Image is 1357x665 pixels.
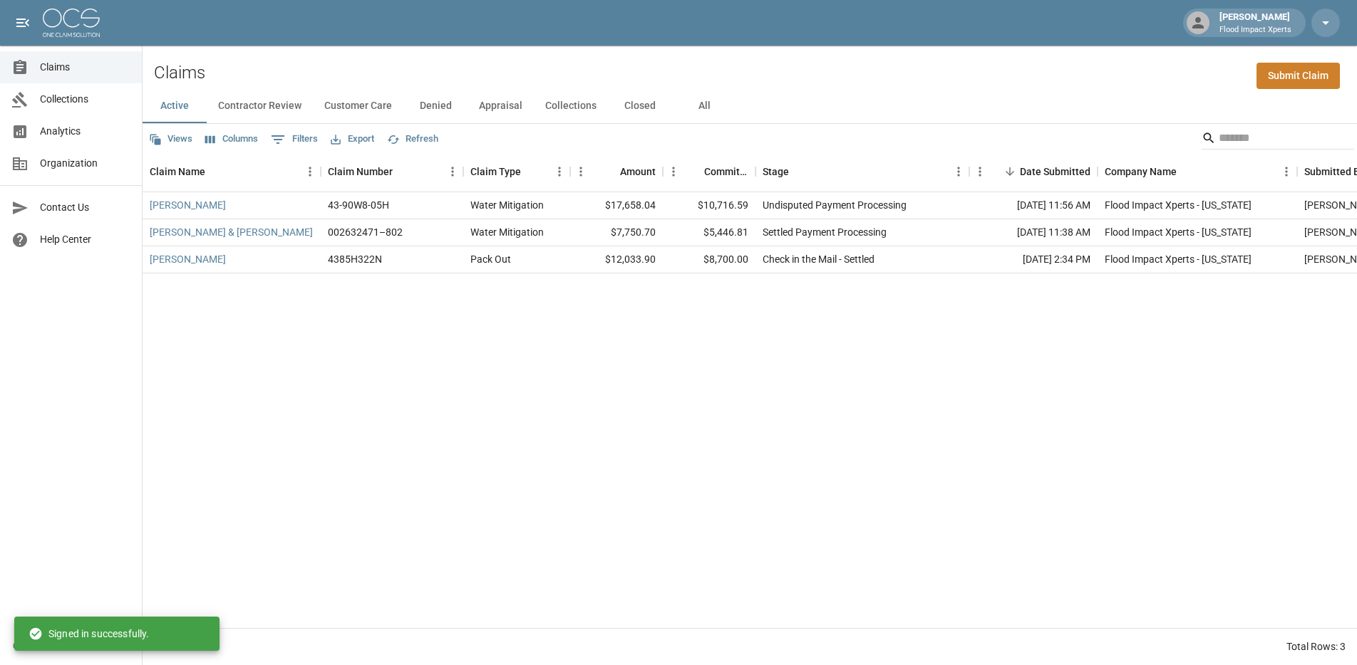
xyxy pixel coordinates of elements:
img: ocs-logo-white-transparent.png [43,9,100,37]
button: Menu [948,161,969,182]
div: 002632471–802 [328,225,403,239]
button: Refresh [383,128,442,150]
div: Flood Impact Xperts - Texas [1105,198,1252,212]
div: Claim Type [463,152,570,192]
a: Submit Claim [1257,63,1340,89]
span: Collections [40,92,130,107]
button: Select columns [202,128,262,150]
div: Company Name [1105,152,1177,192]
button: Sort [1000,162,1020,182]
div: Flood Impact Xperts - Texas [1105,252,1252,266]
button: Export [327,128,378,150]
div: [DATE] 11:38 AM [969,219,1098,246]
div: Claim Name [150,152,205,192]
div: Water Mitigation [470,225,544,239]
button: Sort [600,162,620,182]
div: Total Rows: 3 [1286,639,1346,654]
button: Appraisal [468,89,534,123]
button: Closed [608,89,672,123]
button: Show filters [267,128,321,151]
button: Sort [521,162,541,182]
span: Contact Us [40,200,130,215]
button: All [672,89,736,123]
button: Contractor Review [207,89,313,123]
div: Company Name [1098,152,1297,192]
button: Collections [534,89,608,123]
button: Sort [789,162,809,182]
div: Claim Name [143,152,321,192]
button: Denied [403,89,468,123]
button: Sort [205,162,225,182]
div: Stage [763,152,789,192]
div: $10,716.59 [663,192,755,219]
div: Committed Amount [663,152,755,192]
button: Menu [299,161,321,182]
div: Search [1202,127,1354,152]
a: [PERSON_NAME] & [PERSON_NAME] [150,225,313,239]
button: Customer Care [313,89,403,123]
span: Analytics [40,124,130,139]
div: Claim Number [321,152,463,192]
p: Flood Impact Xperts [1219,24,1291,36]
button: Menu [663,161,684,182]
span: Organization [40,156,130,171]
div: Date Submitted [1020,152,1090,192]
h2: Claims [154,63,205,83]
div: Committed Amount [704,152,748,192]
div: Pack Out [470,252,511,266]
div: $8,700.00 [663,246,755,273]
div: [PERSON_NAME] [1214,10,1297,36]
div: $7,750.70 [570,219,663,246]
button: open drawer [9,9,37,37]
button: Menu [1276,161,1297,182]
div: © 2025 One Claim Solution [13,639,129,653]
button: Sort [684,162,704,182]
div: Water Mitigation [470,198,544,212]
button: Sort [1177,162,1197,182]
div: Undisputed Payment Processing [763,198,907,212]
div: $17,658.04 [570,192,663,219]
div: Signed in successfully. [29,621,149,646]
span: Claims [40,60,130,75]
button: Menu [549,161,570,182]
div: dynamic tabs [143,89,1357,123]
button: Views [145,128,196,150]
div: Date Submitted [969,152,1098,192]
div: Amount [570,152,663,192]
div: 43-90W8-05H [328,198,389,212]
div: $12,033.90 [570,246,663,273]
div: Stage [755,152,969,192]
button: Active [143,89,207,123]
div: Claim Number [328,152,393,192]
a: [PERSON_NAME] [150,198,226,212]
button: Sort [393,162,413,182]
div: $5,446.81 [663,219,755,246]
div: [DATE] 11:56 AM [969,192,1098,219]
div: Check in the Mail - Settled [763,252,874,266]
div: Amount [620,152,656,192]
button: Menu [570,161,592,182]
div: 4385H322N [328,252,382,266]
div: Claim Type [470,152,521,192]
span: Help Center [40,232,130,247]
button: Menu [969,161,991,182]
a: [PERSON_NAME] [150,252,226,266]
button: Menu [442,161,463,182]
div: Flood Impact Xperts - Texas [1105,225,1252,239]
div: Settled Payment Processing [763,225,887,239]
div: [DATE] 2:34 PM [969,246,1098,273]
